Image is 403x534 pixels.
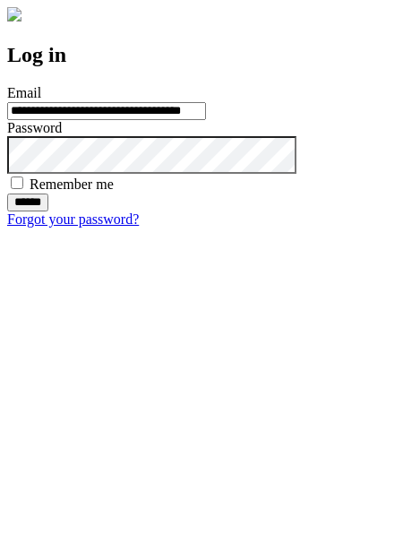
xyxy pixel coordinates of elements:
a: Forgot your password? [7,211,139,227]
h2: Log in [7,43,396,67]
label: Remember me [30,177,114,192]
label: Password [7,120,62,135]
img: logo-4e3dc11c47720685a147b03b5a06dd966a58ff35d612b21f08c02c0306f2b779.png [7,7,21,22]
label: Email [7,85,41,100]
